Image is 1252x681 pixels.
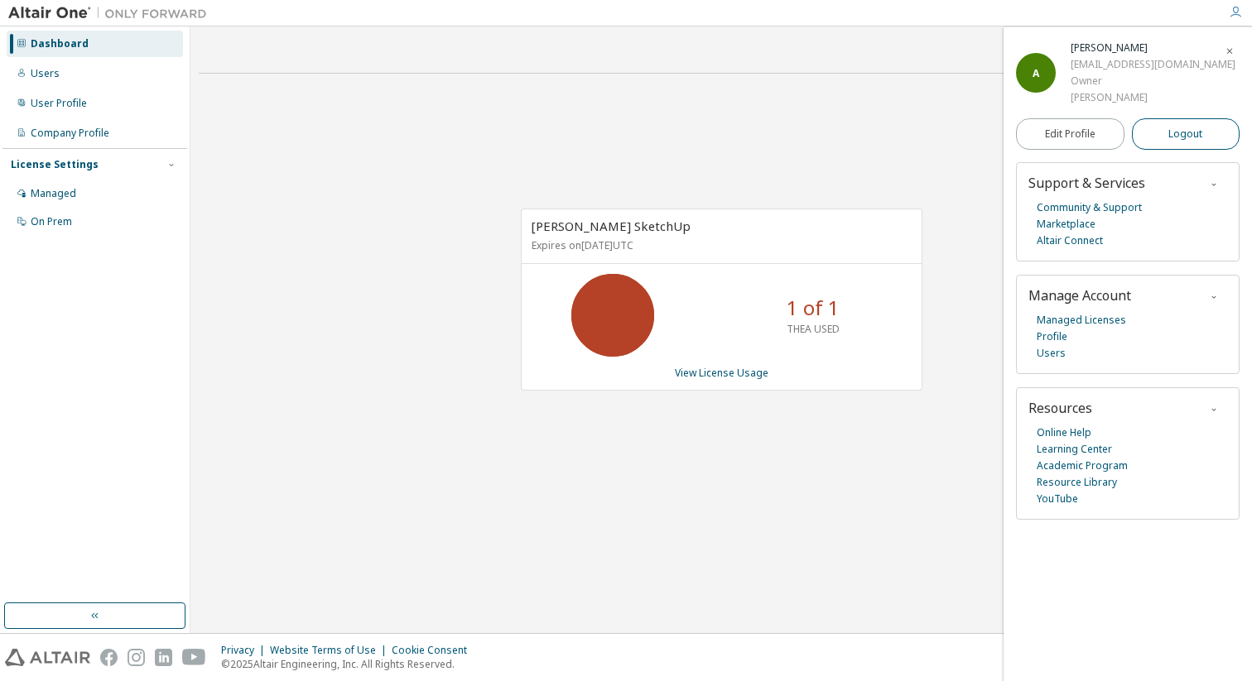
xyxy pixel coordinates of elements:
[5,649,90,666] img: altair_logo.svg
[1168,126,1202,142] span: Logout
[1033,66,1039,80] span: A
[1071,56,1235,73] div: [EMAIL_ADDRESS][DOMAIN_NAME]
[221,657,477,671] p: © 2025 Altair Engineering, Inc. All Rights Reserved.
[31,187,76,200] div: Managed
[31,67,60,80] div: Users
[1037,233,1103,249] a: Altair Connect
[1028,174,1145,192] span: Support & Services
[1037,424,1091,441] a: Online Help
[1071,89,1235,106] div: [PERSON_NAME]
[1037,329,1067,345] a: Profile
[675,366,768,380] a: View License Usage
[1037,458,1128,474] a: Academic Program
[1037,491,1078,507] a: YouTube
[1028,286,1131,305] span: Manage Account
[31,127,109,140] div: Company Profile
[1071,73,1235,89] div: Owner
[270,644,392,657] div: Website Terms of Use
[31,97,87,110] div: User Profile
[1037,474,1117,491] a: Resource Library
[532,218,691,234] span: [PERSON_NAME] SketchUp
[31,37,89,50] div: Dashboard
[1016,118,1124,150] a: Edit Profile
[182,649,206,666] img: youtube.svg
[787,294,840,322] p: 1 of 1
[1037,199,1142,216] a: Community & Support
[787,322,840,336] p: THEA USED
[155,649,172,666] img: linkedin.svg
[1028,399,1092,417] span: Resources
[8,5,215,22] img: Altair One
[1071,40,1235,56] div: Adriana Kohutova
[1132,118,1240,150] button: Logout
[11,158,99,171] div: License Settings
[532,238,908,252] p: Expires on [DATE] UTC
[392,644,477,657] div: Cookie Consent
[1037,441,1112,458] a: Learning Center
[31,215,72,228] div: On Prem
[128,649,145,666] img: instagram.svg
[1037,345,1066,362] a: Users
[100,649,118,666] img: facebook.svg
[221,644,270,657] div: Privacy
[1037,312,1126,329] a: Managed Licenses
[1037,216,1095,233] a: Marketplace
[1045,127,1095,141] span: Edit Profile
